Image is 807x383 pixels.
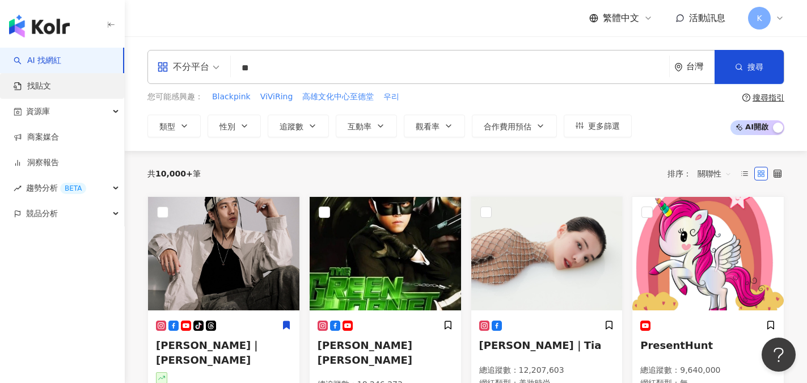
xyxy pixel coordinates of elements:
[147,91,203,103] span: 您可能感興趣：
[157,61,168,73] span: appstore
[479,365,615,376] p: 總追蹤數 ： 12,207,603
[155,169,193,178] span: 10,000+
[336,115,397,137] button: 互動率
[757,12,762,24] span: K
[383,91,399,103] span: 우리
[715,50,784,84] button: 搜尋
[564,115,632,137] button: 更多篩選
[310,197,461,310] img: KOL Avatar
[14,132,59,143] a: 商案媒合
[416,122,440,131] span: 觀看率
[148,197,299,310] img: KOL Avatar
[742,94,750,102] span: question-circle
[157,58,209,76] div: 不分平台
[147,115,201,137] button: 類型
[472,115,557,137] button: 合作費用預估
[14,157,59,169] a: 洞察報告
[640,339,713,351] span: PresentHunt
[674,63,683,71] span: environment
[479,339,602,351] span: [PERSON_NAME]｜Tia
[14,184,22,192] span: rise
[26,201,58,226] span: 競品分析
[640,365,776,376] p: 總追蹤數 ： 9,640,000
[632,197,784,310] img: KOL Avatar
[667,165,738,183] div: 排序：
[9,15,70,37] img: logo
[26,175,86,201] span: 趨勢分析
[302,91,374,103] button: 高雄文化中心至德堂
[686,62,715,71] div: 台灣
[156,339,261,365] span: [PERSON_NAME]｜[PERSON_NAME]
[762,338,796,372] iframe: Help Scout Beacon - Open
[471,197,623,310] img: KOL Avatar
[318,339,412,365] span: [PERSON_NAME] [PERSON_NAME]
[268,115,329,137] button: 追蹤數
[147,169,201,178] div: 共 筆
[212,91,251,103] span: Blackpink
[219,122,235,131] span: 性別
[603,12,639,24] span: 繁體中文
[484,122,531,131] span: 合作費用預估
[14,55,61,66] a: searchAI 找網紅
[212,91,251,103] button: Blackpink
[383,91,400,103] button: 우리
[60,183,86,194] div: BETA
[689,12,725,23] span: 活動訊息
[588,121,620,131] span: 更多篩選
[14,81,51,92] a: 找貼文
[159,122,175,131] span: 類型
[348,122,371,131] span: 互動率
[208,115,261,137] button: 性別
[26,99,50,124] span: 資源庫
[753,93,784,102] div: 搜尋指引
[260,91,293,103] span: ViViRing
[280,122,303,131] span: 追蹤數
[404,115,465,137] button: 觀看率
[747,62,763,71] span: 搜尋
[260,91,294,103] button: ViViRing
[698,165,732,183] span: 關聯性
